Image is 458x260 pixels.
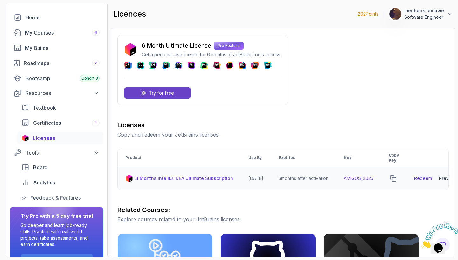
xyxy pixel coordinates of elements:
a: builds [10,42,103,54]
h3: Related Courses: [117,205,449,214]
p: 6 Month Ultimate License [142,41,211,50]
button: Resources [10,87,103,99]
span: 7 [94,61,97,66]
p: Try for free [149,90,174,96]
a: Try for free [124,87,191,99]
p: Pro Feature [214,42,244,50]
div: Resources [25,89,100,97]
div: Tools [25,149,100,157]
button: Tools [10,147,103,158]
a: home [10,11,103,24]
div: My Courses [25,29,100,37]
button: user profile imagemechack tambweSoftware Engineer [389,8,453,20]
span: Textbook [33,104,56,111]
a: Redeem [414,175,432,182]
a: licenses [17,132,103,144]
div: Roadmaps [24,59,100,67]
span: Certificates [33,119,61,127]
span: Board [33,163,48,171]
span: 1 [95,120,97,125]
td: AMIGOS_2025 [336,167,381,190]
p: Get a personal-use license for 6 months of JetBrains tools access. [142,51,281,58]
div: Preview [439,175,457,182]
th: Product [118,149,241,167]
p: 202 Points [358,11,378,17]
a: courses [10,26,103,39]
a: certificates [17,117,103,129]
td: [DATE] [241,167,271,190]
div: Bootcamp [25,75,100,82]
span: Feedback & Features [30,194,81,202]
a: roadmaps [10,57,103,70]
h2: licences [113,9,146,19]
p: mechack tambwe [404,8,444,14]
span: Analytics [33,179,55,186]
img: user profile image [389,8,401,20]
th: Copy Key [381,149,406,167]
div: Home [25,14,100,21]
img: jetbrains icon [125,175,133,182]
iframe: chat widget [419,220,458,250]
button: copy-button [389,174,398,183]
th: Use By [241,149,271,167]
h3: Licenses [117,121,449,130]
p: Go deeper and learn job-ready skills. Practice with real-world projects, take assessments, and ea... [20,222,93,248]
img: jetbrains icon [21,135,29,141]
div: My Builds [25,44,100,52]
span: Cohort 3 [81,76,98,81]
p: 3 Months IntelliJ IDEA Ultimate Subscription [135,175,233,182]
p: Software Engineer [404,14,444,20]
p: Copy and redeem your JetBrains licenses. [117,131,449,138]
img: jetbrains icon [124,43,137,56]
span: Licenses [33,134,55,142]
a: board [17,161,103,174]
th: Expiries [271,149,336,167]
a: analytics [17,176,103,189]
a: bootcamp [10,72,103,85]
th: Key [336,149,381,167]
p: Explore courses related to your JetBrains licenses. [117,216,449,223]
a: feedback [17,191,103,204]
img: Chat attention grabber [3,3,42,28]
td: 3 months after activation [271,167,336,190]
span: 6 [94,30,97,35]
a: textbook [17,101,103,114]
